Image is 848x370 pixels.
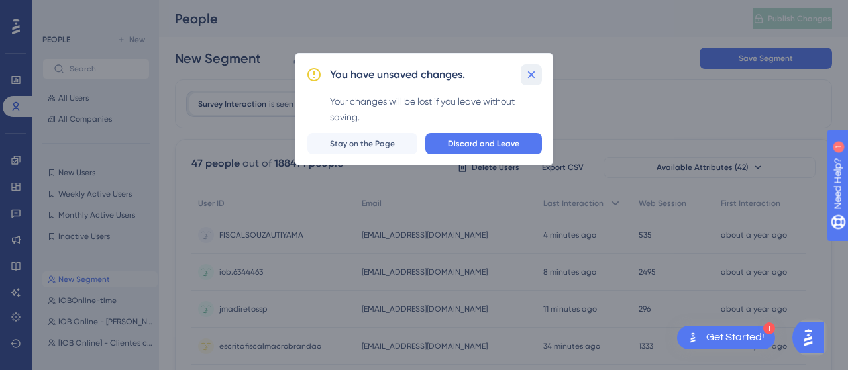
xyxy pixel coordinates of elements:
span: Need Help? [31,3,83,19]
h2: You have unsaved changes. [330,67,465,83]
div: Get Started! [706,330,765,345]
img: launcher-image-alternative-text [685,330,701,346]
div: Your changes will be lost if you leave without saving. [330,93,542,125]
span: Discard and Leave [448,138,519,149]
iframe: UserGuiding AI Assistant Launcher [792,318,832,357]
div: 1 [763,322,775,334]
span: Stay on the Page [330,138,395,149]
div: 1 [92,7,96,17]
div: Open Get Started! checklist, remaining modules: 1 [677,326,775,349]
